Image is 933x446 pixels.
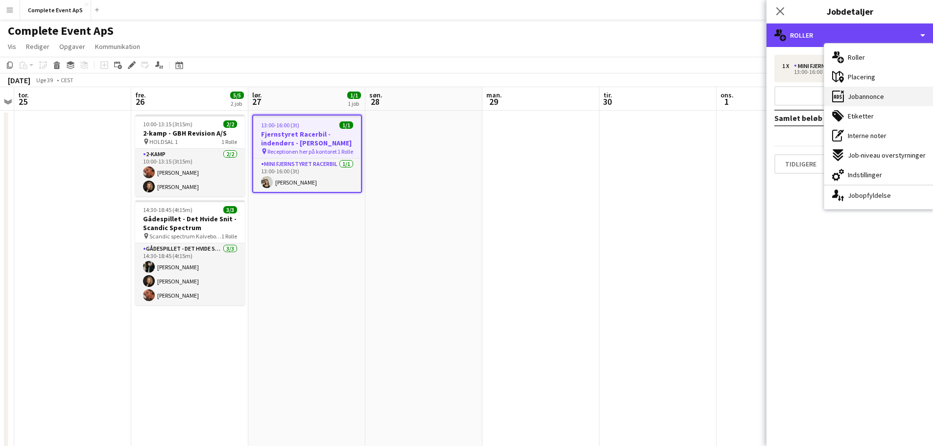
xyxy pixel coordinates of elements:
[251,96,262,107] span: 27
[368,96,383,107] span: 28
[135,91,146,99] span: fre.
[59,42,85,51] span: Opgaver
[135,149,245,196] app-card-role: 2-kamp2/210:00-13:15 (3t15m)[PERSON_NAME][PERSON_NAME]
[766,5,933,18] h3: Jobdetaljer
[766,23,933,47] div: Roller
[848,112,874,120] span: Etiketter
[230,92,244,99] span: 5/5
[485,96,502,107] span: 29
[135,214,245,232] h3: Gådespillet - Det Hvide Snit - Scandic Spectrum
[18,91,29,99] span: tor.
[253,159,361,192] app-card-role: Mini Fjernstyret Racerbil1/113:00-16:00 (3t)[PERSON_NAME]
[8,42,16,51] span: Vis
[252,91,262,99] span: lør.
[339,121,353,129] span: 1/1
[774,154,827,174] button: Tidligere
[848,151,926,160] span: Job-niveau overstyrninger
[337,148,353,155] span: 1 Rolle
[369,91,383,99] span: søn.
[221,138,237,145] span: 1 Rolle
[135,129,245,138] h3: 2-kamp - GBH Revision A/S
[848,92,884,101] span: Jobannonce
[149,138,178,145] span: HOLDSAL 1
[782,70,907,74] div: 13:00-16:00 (3t)
[486,91,502,99] span: man.
[135,115,245,196] app-job-card: 10:00-13:15 (3t15m)2/22-kamp - GBH Revision A/S HOLDSAL 11 Rolle2-kamp2/210:00-13:15 (3t15m)[PERS...
[91,40,144,53] a: Kommunikation
[347,92,361,99] span: 1/1
[20,0,91,20] button: Complete Event ApS
[774,110,869,126] td: Samlet beløb
[261,121,299,129] span: 13:00-16:00 (3t)
[602,96,612,107] span: 30
[55,40,89,53] a: Opgaver
[221,233,237,240] span: 1 Rolle
[8,75,30,85] div: [DATE]
[22,40,53,53] a: Rediger
[149,233,221,240] span: Scandic spectrum Kalvebod Brygge 10
[135,200,245,305] app-job-card: 14:30-18:45 (4t15m)3/3Gådespillet - Det Hvide Snit - Scandic Spectrum Scandic spectrum Kalvebod B...
[794,63,875,70] div: Mini Fjernstyret Racerbil
[95,42,140,51] span: Kommunikation
[774,86,925,106] button: Tilføj rolle
[143,206,192,213] span: 14:30-18:45 (4t15m)
[848,131,886,140] span: Interne noter
[720,91,734,99] span: ons.
[848,53,865,62] span: Roller
[231,100,243,107] div: 2 job
[719,96,734,107] span: 1
[253,130,361,147] h3: Fjernstyret Racerbil - indendørs - [PERSON_NAME]
[348,100,360,107] div: 1 job
[848,170,882,179] span: Indstillinger
[782,63,794,70] div: 1 x
[8,23,114,38] h1: Complete Event ApS
[223,120,237,128] span: 2/2
[61,76,73,84] div: CEST
[252,115,362,193] app-job-card: 13:00-16:00 (3t)1/1Fjernstyret Racerbil - indendørs - [PERSON_NAME] Receptionen her på kontoret1 ...
[17,96,29,107] span: 25
[4,40,20,53] a: Vis
[134,96,146,107] span: 26
[26,42,49,51] span: Rediger
[603,91,612,99] span: tir.
[32,76,57,84] span: Uge 39
[848,72,875,81] span: Placering
[267,148,337,155] span: Receptionen her på kontoret
[223,206,237,213] span: 3/3
[143,120,192,128] span: 10:00-13:15 (3t15m)
[135,243,245,305] app-card-role: Gådespillet - Det Hvide Snit3/314:30-18:45 (4t15m)[PERSON_NAME][PERSON_NAME][PERSON_NAME]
